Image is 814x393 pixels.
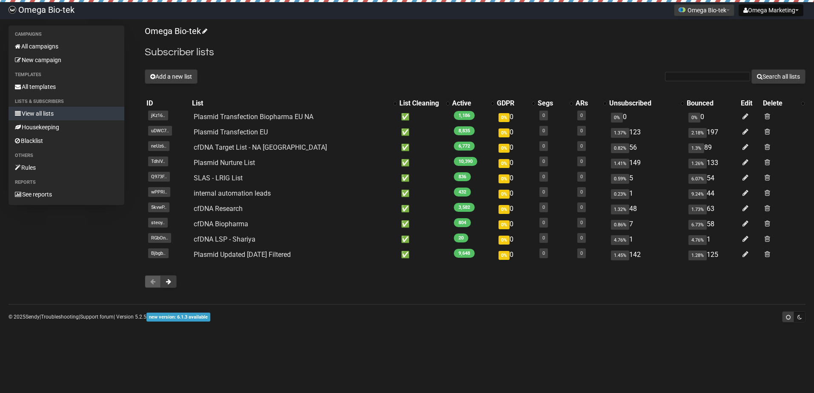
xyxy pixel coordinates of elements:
[398,109,450,125] td: ✅
[761,97,805,109] th: Delete: No sort applied, activate to apply an ascending sort
[9,29,124,40] li: Campaigns
[542,189,545,195] a: 0
[608,216,685,232] td: 7
[398,186,450,201] td: ✅
[454,111,475,120] span: 1,186
[148,172,170,182] span: Q973F..
[9,53,124,67] a: New campaign
[580,128,583,134] a: 0
[688,174,707,184] span: 6.07%
[148,157,168,166] span: TdhIV..
[542,205,545,210] a: 0
[495,232,536,247] td: 0
[685,97,739,109] th: Bounced: No sort applied, sorting is disabled
[454,249,475,258] span: 9,648
[685,140,739,155] td: 89
[542,113,545,118] a: 0
[495,201,536,216] td: 0
[580,205,583,210] a: 0
[542,128,545,134] a: 0
[499,128,510,137] span: 0%
[679,6,685,13] img: favicons
[608,247,685,262] td: 142
[580,189,583,195] a: 0
[495,216,536,232] td: 0
[685,247,739,262] td: 125
[9,161,124,174] a: Rules
[9,70,124,80] li: Templates
[538,99,565,108] div: Segs
[542,159,545,164] a: 0
[9,312,210,322] p: © 2025 | | | Version 5.2.5
[192,99,389,108] div: List
[685,201,739,216] td: 63
[495,140,536,155] td: 0
[148,202,169,212] span: 5kvwP..
[148,218,168,228] span: steoy..
[454,188,471,196] span: 432
[148,233,171,243] span: RGbOn..
[739,97,761,109] th: Edit: No sort applied, sorting is disabled
[685,125,739,140] td: 197
[398,97,450,109] th: List Cleaning: No sort applied, activate to apply an ascending sort
[608,232,685,247] td: 1
[450,97,495,109] th: Active: No sort applied, activate to apply an ascending sort
[688,159,707,168] span: 1.26%
[608,140,685,155] td: 56
[688,251,707,260] span: 1.28%
[398,125,450,140] td: ✅
[145,69,198,84] button: Add a new list
[542,251,545,256] a: 0
[580,143,583,149] a: 0
[499,205,510,214] span: 0%
[194,205,243,213] a: cfDNA Research
[495,155,536,171] td: 0
[685,171,739,186] td: 54
[9,97,124,107] li: Lists & subscribers
[454,203,475,212] span: 3,582
[611,159,629,168] span: 1.41%
[580,113,583,118] a: 0
[609,99,676,108] div: Unsubscribed
[194,220,248,228] a: cfDNA Biopharma
[542,143,545,149] a: 0
[611,205,629,214] span: 1.32%
[763,99,797,108] div: Delete
[611,220,629,230] span: 0.86%
[580,235,583,241] a: 0
[580,174,583,179] a: 0
[608,186,685,201] td: 1
[685,186,739,201] td: 44
[194,143,327,151] a: cfDNA Target List - NA [GEOGRAPHIC_DATA]
[495,97,536,109] th: GDPR: No sort applied, activate to apply an ascending sort
[454,218,471,227] span: 804
[574,97,608,109] th: ARs: No sort applied, activate to apply an ascending sort
[398,201,450,216] td: ✅
[148,141,169,151] span: neUz6..
[452,99,487,108] div: Active
[542,220,545,225] a: 0
[542,174,545,179] a: 0
[398,232,450,247] td: ✅
[674,4,734,16] button: Omega Bio-tek
[499,174,510,183] span: 0%
[611,143,629,153] span: 0.82%
[685,109,739,125] td: 0
[145,97,190,109] th: ID: No sort applied, sorting is disabled
[495,186,536,201] td: 0
[398,247,450,262] td: ✅
[499,220,510,229] span: 0%
[148,111,168,120] span: jKz16..
[145,26,206,36] a: Omega Bio-tek
[190,97,398,109] th: List: No sort applied, activate to apply an ascending sort
[688,128,707,138] span: 2.18%
[194,113,313,121] a: Plasmid Transfection Biopharma EU NA
[611,174,629,184] span: 0.59%
[499,159,510,168] span: 0%
[9,177,124,188] li: Reports
[495,125,536,140] td: 0
[580,159,583,164] a: 0
[9,6,16,14] img: 1701ad020795bef423df3e17313bb685
[741,99,760,108] div: Edit
[148,126,172,136] span: uDWC7..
